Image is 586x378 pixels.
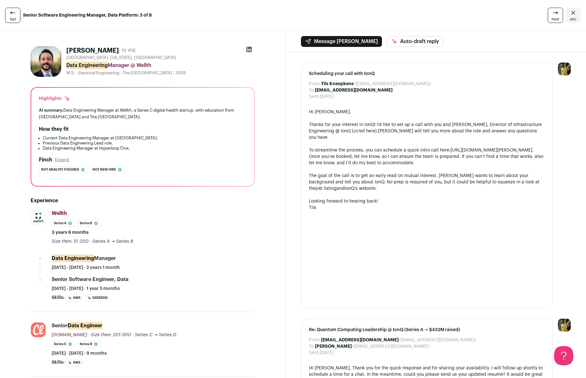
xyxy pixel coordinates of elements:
div: Looking forward to hearing back! [309,198,545,204]
dd: <[EMAIL_ADDRESS][DOMAIN_NAME]> [321,81,432,87]
div: M.S. - Electrical Engineering - The [GEOGRAPHIC_DATA] - 2009 [66,70,255,76]
span: last [10,17,16,22]
a: next [548,8,563,23]
a: IonQ's website [345,186,376,191]
div: Data Engineering Manager at Wellth, a Series C digital health startup, with education from [GEOGR... [39,107,246,120]
span: [GEOGRAPHIC_DATA], [US_STATE], [GEOGRAPHIC_DATA] [66,55,176,60]
li: Previous Data Engineering Lead role. [43,141,246,146]
img: 4b0324d223596ec8b5dffd72eef211b3f0f6d809d4236273e78e2324fd4f2e52.jpg [31,322,46,337]
span: [DATE] - [DATE] · 2 years 1 month [52,264,120,271]
dd: [DATE] [320,350,333,356]
div: Senior Software Engineer, Data [52,276,128,283]
div: Thanks for your interest in IonQ! I'd like to set up a call with you and [PERSON_NAME], Director ... [309,122,545,141]
img: 6689865-medium_jpg [558,63,571,75]
span: Re: Quantum Computing Leadership @ IonQ (Series A -> $432M raised) [309,327,545,333]
dt: To: [309,343,315,350]
img: eca811fe68657bc088bb45a5d3e021a01dbcc6390417563be7995d01d72d7a61.jpg [31,46,61,77]
li: Series D [77,341,101,348]
li: AWS [66,359,83,366]
span: Size then: 51-200 [52,239,89,244]
h2: Experience [31,197,255,204]
li: Datadog [85,294,110,301]
img: 6689865-medium_jpg [558,319,571,331]
dt: From: [309,81,321,87]
li: AWS [66,294,83,301]
dt: Sent: [309,350,320,356]
span: [DATE] - [DATE] · 9 months [52,350,107,357]
a: last [5,8,20,23]
span: Wellth [52,211,67,216]
li: Series C [52,341,75,348]
li: Data Engineering Manager at Hyperloop One. [43,146,246,151]
div: Hi [PERSON_NAME], [309,109,545,115]
span: [PERSON_NAME] will tell you more about the role and answer any questions you have. [309,129,537,140]
div: Tils [309,204,545,211]
b: [EMAIL_ADDRESS][DOMAIN_NAME] [321,338,399,342]
span: Skills: [52,294,64,301]
mark: Data Engineer [68,322,102,330]
span: next [552,17,559,22]
button: Message [PERSON_NAME] [301,36,382,47]
span: Not analyst-focused [41,167,79,173]
strong: Senior Software Engineering Manager, Data Platform: 3 of 8 [23,12,152,19]
span: [DATE] - [DATE] · 1 year 5 months [52,285,120,292]
a: [URL][DOMAIN_NAME][PERSON_NAME] [450,148,532,152]
span: esc [570,17,576,22]
dd: <[EMAIL_ADDRESS][DOMAIN_NAME]> [315,343,430,350]
div: The goal of the call is to get an early read on mutual interest. [PERSON_NAME] wants to learn abo... [309,173,545,192]
li: Current Data Engineering Manager at [GEOGRAPHIC_DATA]. [43,136,246,141]
dd: <[EMAIL_ADDRESS][DOMAIN_NAME]> [321,337,477,343]
span: Not new hire [92,167,116,173]
iframe: Help Scout Beacon - Open [554,346,573,365]
b: [EMAIL_ADDRESS][DOMAIN_NAME] [315,88,392,93]
h2: Finch [39,156,52,164]
button: Auto-draft reply [387,36,443,47]
div: 19 YOE [121,48,136,54]
dd: [DATE] [320,93,333,100]
li: Series A [52,220,75,227]
a: job listing [316,186,337,191]
span: AI summary: [39,108,63,112]
mark: Data Engineering [66,62,108,69]
a: Close [566,8,581,23]
dt: Sent: [309,93,320,100]
div: Highlights [39,95,70,102]
b: [PERSON_NAME] [315,344,352,349]
div: Manager @ Wellth [66,62,255,69]
div: To streamline the process, you can schedule a quick intro call here: . Once you’ve booked, let me... [309,147,545,166]
span: Series A → Series B [92,239,133,244]
h2: How they fit [39,125,69,133]
dt: From: [309,337,321,343]
h1: [PERSON_NAME] [66,46,119,55]
span: · Size then: 201-500 [88,333,131,337]
img: c8298c599e1d306e6ac174d3ae5d48d6febd7e8ea7e47a33319ceb5b0427de03.png [31,210,46,225]
span: 3 years 6 months [52,229,89,236]
div: Senior [52,322,102,329]
span: [DOMAIN_NAME] [52,333,87,337]
button: Expand [55,157,69,162]
span: · [90,238,91,245]
dt: To: [309,87,315,93]
div: Manager [52,255,116,262]
span: Series C → Series D [135,333,176,337]
span: · [132,332,134,338]
li: Series B [77,220,101,227]
b: Tils Kneepkens [321,82,354,86]
span: Skills: [52,359,64,366]
span: Scheduling your call with IonQ [309,70,545,77]
mark: Data Engineering [52,255,94,262]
